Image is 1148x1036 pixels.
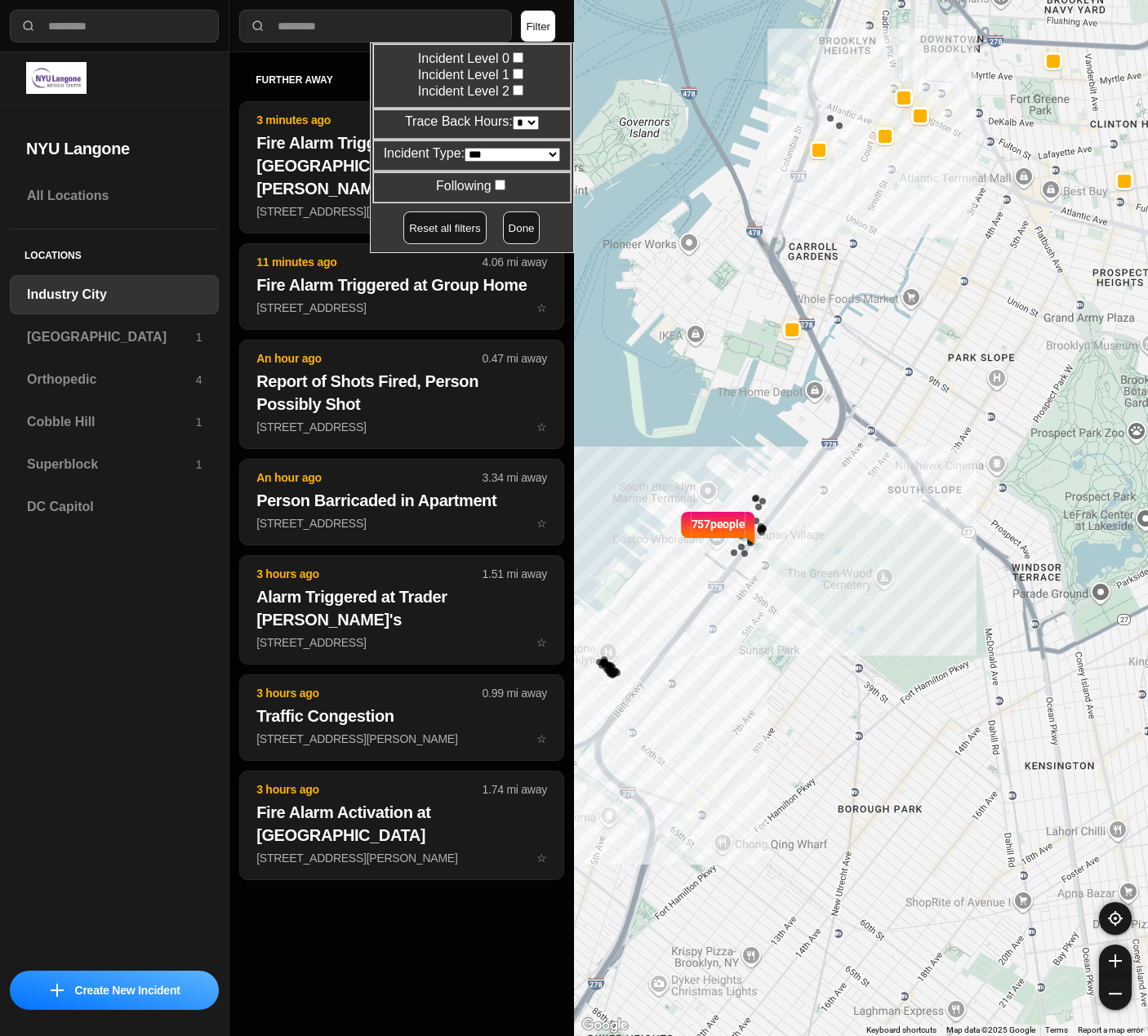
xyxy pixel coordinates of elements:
[26,62,87,94] img: logo
[946,1025,1035,1034] span: Map data ©2025 Google
[513,69,523,79] input: Incident Level 1
[239,340,564,449] button: An hour ago0.47 mi awayReport of Shots Fired, Person Possibly Shot[STREET_ADDRESS]star
[1109,987,1122,1000] img: zoom-out
[1078,1025,1143,1034] a: Report a map error
[239,101,564,233] button: 3 minutes ago1.88 mi awayFire Alarm Triggered at [GEOGRAPHIC_DATA] [PERSON_NAME]'s[STREET_ADDRESS...
[483,781,547,798] p: 1.74 mi away
[578,1015,632,1036] a: Open this area in Google Maps (opens a new window)
[256,469,482,486] p: An hour ago
[256,112,482,128] p: 3 minutes ago
[256,781,482,798] p: 3 hours ago
[10,229,219,275] h5: Locations
[256,489,547,512] h2: Person Barricaded in Apartment
[483,350,547,367] p: 0.47 mi away
[256,731,547,747] p: [STREET_ADDRESS][PERSON_NAME]
[465,148,560,162] select: Incident Type:
[536,420,547,434] span: star
[384,50,560,66] label: Incident Level 0
[10,318,219,357] a: [GEOGRAPHIC_DATA]1
[27,412,196,432] h3: Cobble Hill
[239,674,564,761] button: 3 hours ago0.99 mi awayTraffic Congestion[STREET_ADDRESS][PERSON_NAME]star
[691,516,745,552] p: 757 people
[10,275,219,314] a: Industry City
[256,705,547,727] h2: Traffic Congestion
[196,456,202,473] p: 1
[495,180,505,190] input: Following
[1108,911,1123,926] img: recenter
[384,146,560,160] label: Incident Type:
[866,1025,937,1036] button: Keyboard shortcuts
[256,685,482,701] p: 3 hours ago
[536,301,547,314] span: star
[745,509,757,545] img: notch
[27,370,196,389] h3: Orthopedic
[239,459,564,545] button: An hour ago3.34 mi awayPerson Barricaded in Apartment[STREET_ADDRESS]star
[239,204,564,218] a: 3 minutes ago1.88 mi awayFire Alarm Triggered at [GEOGRAPHIC_DATA] [PERSON_NAME]'s[STREET_ADDRESS...
[256,254,482,270] p: 11 minutes ago
[1109,954,1122,967] img: zoom-in
[10,445,219,484] a: Superblock1
[513,116,539,130] select: Trace Back Hours:
[256,203,547,220] p: [STREET_ADDRESS][PERSON_NAME]
[250,18,266,34] img: search
[1099,977,1132,1010] button: zoom-out
[256,419,547,435] p: [STREET_ADDRESS]
[1099,902,1132,935] button: recenter
[10,176,219,216] a: All Locations
[20,18,37,34] img: search
[536,517,547,530] span: star
[10,402,219,442] a: Cobble Hill1
[483,566,547,582] p: 1.51 mi away
[75,982,180,998] p: Create New Incident
[196,414,202,430] p: 1
[1099,945,1132,977] button: zoom-in
[10,971,219,1010] button: iconCreate New Incident
[239,243,564,330] button: 11 minutes ago4.06 mi awayFire Alarm Triggered at Group Home[STREET_ADDRESS]star
[51,984,64,997] img: icon
[10,487,219,527] a: DC Capitol
[256,350,482,367] p: An hour ago
[520,10,556,42] button: Filter
[239,420,564,434] a: An hour ago0.47 mi awayReport of Shots Fired, Person Possibly Shot[STREET_ADDRESS]star
[436,179,508,193] label: Following
[27,327,196,347] h3: [GEOGRAPHIC_DATA]
[256,273,547,296] h2: Fire Alarm Triggered at Group Home
[483,254,547,270] p: 4.06 mi away
[578,1015,632,1036] img: Google
[256,300,547,316] p: [STREET_ADDRESS]
[403,211,486,244] button: Reset all filters
[405,114,539,128] label: Trace Back Hours:
[256,370,547,416] h2: Report of Shots Fired, Person Possibly Shot
[239,635,564,649] a: 3 hours ago1.51 mi awayAlarm Triggered at Trader [PERSON_NAME]'s[STREET_ADDRESS]star
[239,851,564,865] a: 3 hours ago1.74 mi awayFire Alarm Activation at [GEOGRAPHIC_DATA][STREET_ADDRESS][PERSON_NAME]star
[196,371,202,388] p: 4
[239,731,564,745] a: 3 hours ago0.99 mi awayTraffic Congestion[STREET_ADDRESS][PERSON_NAME]star
[256,585,547,631] h2: Alarm Triggered at Trader [PERSON_NAME]'s
[1045,1025,1068,1034] a: Terms (opens in new tab)
[239,516,564,530] a: An hour ago3.34 mi awayPerson Barricaded in Apartment[STREET_ADDRESS]star
[513,52,523,63] input: Incident Level 0
[256,850,547,866] p: [STREET_ADDRESS][PERSON_NAME]
[536,636,547,649] span: star
[256,73,506,87] h5: further away
[10,360,219,399] a: Orthopedic4
[256,131,547,200] h2: Fire Alarm Triggered at [GEOGRAPHIC_DATA] [PERSON_NAME]'s
[27,285,202,305] h3: Industry City
[384,82,560,99] label: Incident Level 2
[536,732,547,745] span: star
[679,509,691,545] img: notch
[27,455,196,474] h3: Superblock
[239,555,564,665] button: 3 hours ago1.51 mi awayAlarm Triggered at Trader [PERSON_NAME]'s[STREET_ADDRESS]star
[483,685,547,701] p: 0.99 mi away
[256,515,547,531] p: [STREET_ADDRESS]
[256,634,547,651] p: [STREET_ADDRESS]
[503,211,541,244] button: Done
[27,186,202,206] h3: All Locations
[256,801,547,847] h2: Fire Alarm Activation at [GEOGRAPHIC_DATA]
[256,566,482,582] p: 3 hours ago
[26,137,202,160] h2: NYU Langone
[239,771,564,880] button: 3 hours ago1.74 mi awayFire Alarm Activation at [GEOGRAPHIC_DATA][STREET_ADDRESS][PERSON_NAME]star
[513,85,523,96] input: Incident Level 2
[483,469,547,486] p: 3.34 mi away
